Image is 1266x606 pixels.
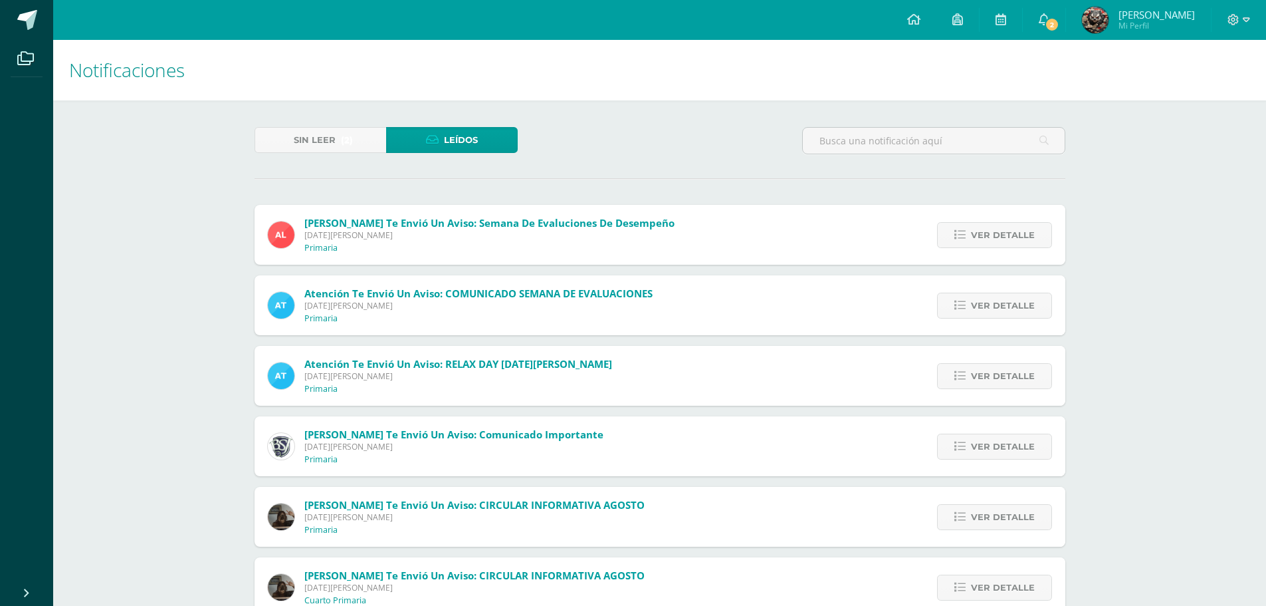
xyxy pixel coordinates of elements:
[268,292,294,319] img: 9fc725f787f6a993fc92a288b7a8b70c.png
[304,313,338,324] p: Primaria
[341,128,353,152] span: (2)
[304,582,645,593] span: [DATE][PERSON_NAME]
[268,504,294,530] img: 225096a26acfc1687bffe5cda17b4a42.png
[803,128,1065,154] input: Busca una notificación aquí
[304,512,645,523] span: [DATE][PERSON_NAME]
[971,575,1035,600] span: Ver detalle
[304,300,653,311] span: [DATE][PERSON_NAME]
[971,293,1035,318] span: Ver detalle
[255,127,386,153] a: Sin leer(2)
[1118,8,1195,21] span: [PERSON_NAME]
[304,595,366,606] p: Cuarto Primaria
[304,525,338,535] p: Primaria
[971,364,1035,388] span: Ver detalle
[444,128,478,152] span: Leídos
[971,223,1035,247] span: Ver detalle
[304,243,338,253] p: Primaria
[268,222,294,248] img: 2ffea78c32313793fe3641c097813157.png
[304,229,675,241] span: [DATE][PERSON_NAME]
[304,357,612,371] span: Atención te envió un aviso: RELAX DAY [DATE][PERSON_NAME]
[268,363,294,389] img: 9fc725f787f6a993fc92a288b7a8b70c.png
[304,371,612,382] span: [DATE][PERSON_NAME]
[1082,7,1108,33] img: 59b36a082c41914072a936266d466df8.png
[304,569,645,582] span: [PERSON_NAME] te envió un aviso: CIRCULAR INFORMATIVA AGOSTO
[304,454,338,465] p: Primaria
[971,434,1035,459] span: Ver detalle
[304,428,603,441] span: [PERSON_NAME] te envió un aviso: Comunicado Importante
[268,574,294,601] img: 225096a26acfc1687bffe5cda17b4a42.png
[304,498,645,512] span: [PERSON_NAME] te envió un aviso: CIRCULAR INFORMATIVA AGOSTO
[1118,20,1195,31] span: Mi Perfil
[304,216,675,229] span: [PERSON_NAME] te envió un aviso: Semana de Evaluciones de Desempeño
[304,441,603,452] span: [DATE][PERSON_NAME]
[304,384,338,394] p: Primaria
[69,57,185,82] span: Notificaciones
[971,505,1035,530] span: Ver detalle
[304,287,653,300] span: Atención te envió un aviso: COMUNICADO SEMANA DE EVALUACIONES
[268,433,294,460] img: 9b923b7a5257eca232f958b02ed92d0f.png
[386,127,518,153] a: Leídos
[1044,17,1059,32] span: 2
[294,128,336,152] span: Sin leer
